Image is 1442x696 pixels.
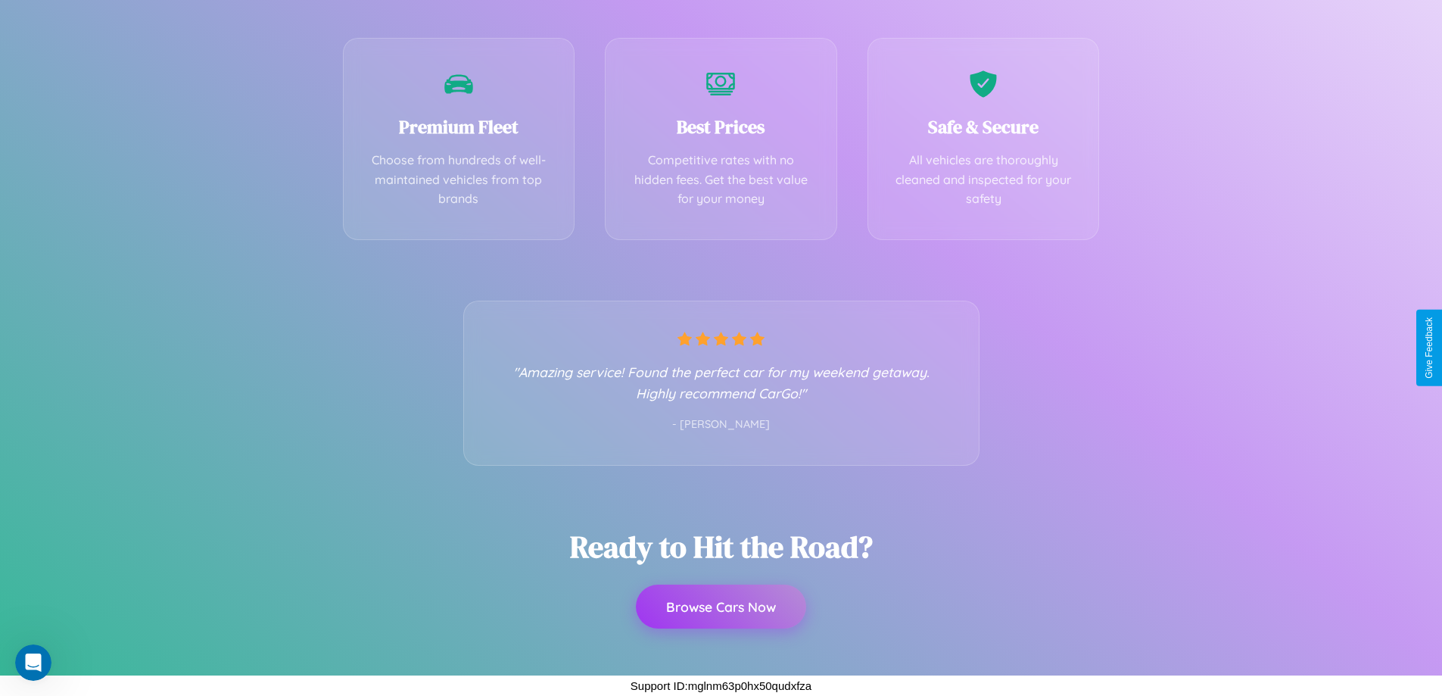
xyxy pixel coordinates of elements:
[570,526,873,567] h2: Ready to Hit the Road?
[628,151,814,209] p: Competitive rates with no hidden fees. Get the best value for your money
[891,114,1076,139] h3: Safe & Secure
[891,151,1076,209] p: All vehicles are thoroughly cleaned and inspected for your safety
[494,415,948,435] p: - [PERSON_NAME]
[366,151,552,209] p: Choose from hundreds of well-maintained vehicles from top brands
[15,645,51,681] iframe: Intercom live chat
[636,585,806,629] button: Browse Cars Now
[494,361,948,404] p: "Amazing service! Found the perfect car for my weekend getaway. Highly recommend CarGo!"
[366,114,552,139] h3: Premium Fleet
[631,676,811,696] p: Support ID: mglnm63p0hx50qudxfza
[628,114,814,139] h3: Best Prices
[1424,317,1434,379] div: Give Feedback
